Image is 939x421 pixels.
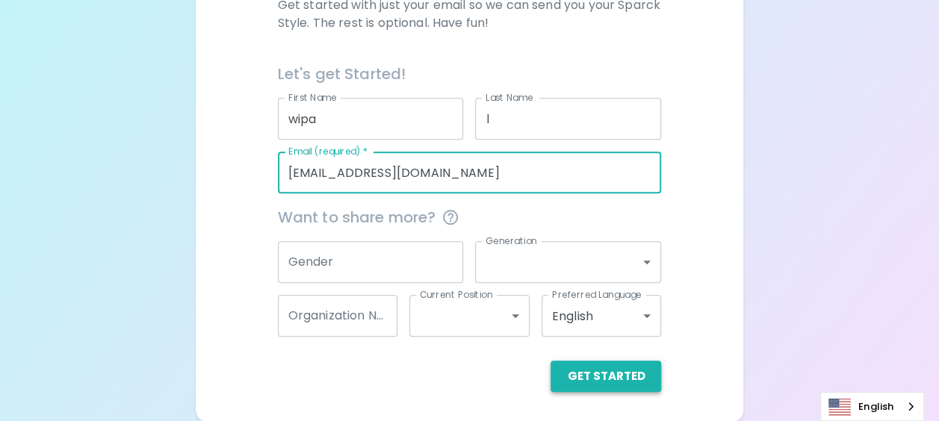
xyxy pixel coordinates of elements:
label: Current Position [420,288,492,301]
span: Want to share more? [278,205,662,229]
label: Preferred Language [552,288,642,301]
label: Generation [486,234,537,247]
a: English [821,393,923,420]
aside: Language selected: English [820,392,924,421]
div: English [542,295,662,337]
div: Language [820,392,924,421]
svg: This information is completely confidential and only used for aggregated appreciation studies at ... [441,208,459,226]
label: First Name [288,91,337,104]
h6: Let's get Started! [278,62,662,86]
label: Email (required) [288,145,368,158]
button: Get Started [551,361,661,392]
label: Last Name [486,91,533,104]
